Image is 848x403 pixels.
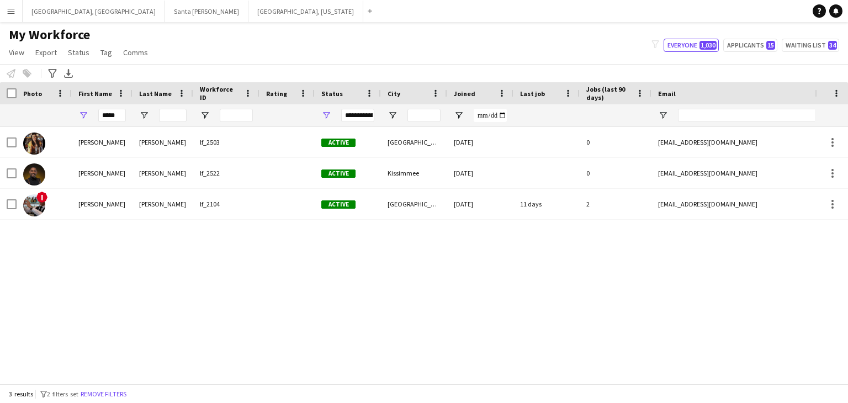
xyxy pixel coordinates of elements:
[658,89,676,98] span: Email
[119,45,152,60] a: Comms
[454,89,475,98] span: Joined
[388,110,397,120] button: Open Filter Menu
[35,47,57,57] span: Export
[139,110,149,120] button: Open Filter Menu
[447,158,513,188] div: [DATE]
[46,67,59,80] app-action-btn: Advanced filters
[321,200,356,209] span: Active
[520,89,545,98] span: Last job
[72,189,132,219] div: [PERSON_NAME]
[9,47,24,57] span: View
[388,89,400,98] span: City
[193,189,259,219] div: lf_2104
[78,89,112,98] span: First Name
[200,85,240,102] span: Workforce ID
[474,109,507,122] input: Joined Filter Input
[31,45,61,60] a: Export
[159,109,187,122] input: Last Name Filter Input
[139,89,172,98] span: Last Name
[321,139,356,147] span: Active
[266,89,287,98] span: Rating
[220,109,253,122] input: Workforce ID Filter Input
[100,47,112,57] span: Tag
[454,110,464,120] button: Open Filter Menu
[72,127,132,157] div: [PERSON_NAME]
[23,163,45,185] img: Jaime Ibarra
[96,45,116,60] a: Tag
[47,390,78,398] span: 2 filters set
[78,110,88,120] button: Open Filter Menu
[63,45,94,60] a: Status
[165,1,248,22] button: Santa [PERSON_NAME]
[381,127,447,157] div: [GEOGRAPHIC_DATA]
[62,67,75,80] app-action-btn: Export XLSX
[407,109,441,122] input: City Filter Input
[132,189,193,219] div: [PERSON_NAME]
[321,169,356,178] span: Active
[98,109,126,122] input: First Name Filter Input
[580,127,651,157] div: 0
[580,158,651,188] div: 0
[782,39,839,52] button: Waiting list34
[23,194,45,216] img: Jaime Jaime Lopez
[513,189,580,219] div: 11 days
[193,158,259,188] div: lf_2522
[447,127,513,157] div: [DATE]
[447,189,513,219] div: [DATE]
[23,89,42,98] span: Photo
[193,127,259,157] div: lf_2503
[828,41,837,50] span: 34
[72,158,132,188] div: [PERSON_NAME]
[23,132,45,155] img: Jaime Howland
[381,189,447,219] div: [GEOGRAPHIC_DATA]
[321,110,331,120] button: Open Filter Menu
[321,89,343,98] span: Status
[23,1,165,22] button: [GEOGRAPHIC_DATA], [GEOGRAPHIC_DATA]
[78,388,129,400] button: Remove filters
[766,41,775,50] span: 15
[68,47,89,57] span: Status
[658,110,668,120] button: Open Filter Menu
[699,41,717,50] span: 1,030
[580,189,651,219] div: 2
[123,47,148,57] span: Comms
[586,85,632,102] span: Jobs (last 90 days)
[381,158,447,188] div: Kissimmee
[664,39,719,52] button: Everyone1,030
[9,26,90,43] span: My Workforce
[200,110,210,120] button: Open Filter Menu
[4,45,29,60] a: View
[248,1,363,22] button: [GEOGRAPHIC_DATA], [US_STATE]
[36,192,47,203] span: !
[132,127,193,157] div: [PERSON_NAME]
[132,158,193,188] div: [PERSON_NAME]
[723,39,777,52] button: Applicants15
